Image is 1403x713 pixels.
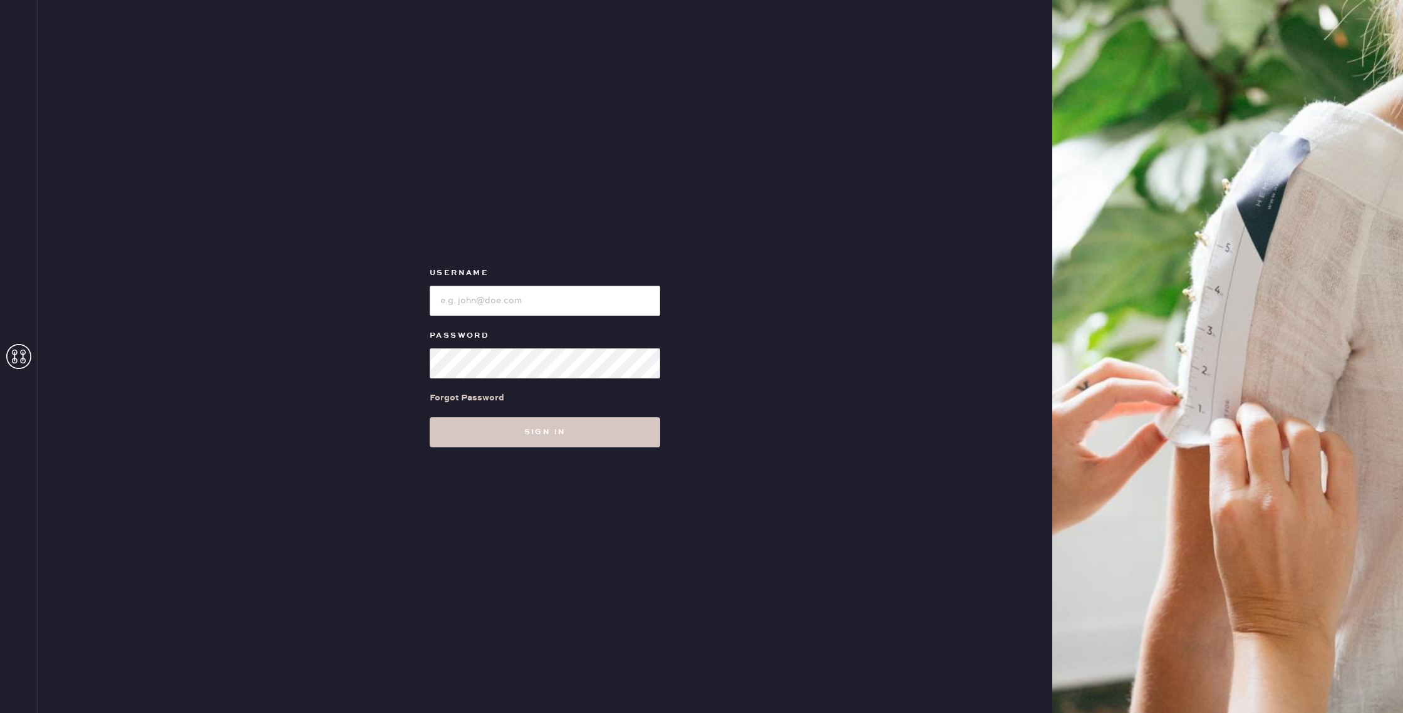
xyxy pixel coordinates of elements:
[430,328,660,343] label: Password
[430,391,504,405] div: Forgot Password
[430,266,660,281] label: Username
[430,286,660,316] input: e.g. john@doe.com
[430,417,660,447] button: Sign in
[430,378,504,417] a: Forgot Password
